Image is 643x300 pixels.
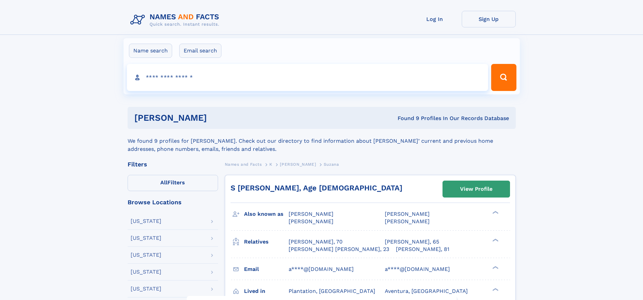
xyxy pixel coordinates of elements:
div: We found 9 profiles for [PERSON_NAME]. Check out our directory to find information about [PERSON_... [128,129,516,153]
h3: Relatives [244,236,289,248]
div: ❯ [491,238,499,242]
h3: Lived in [244,285,289,297]
a: View Profile [443,181,510,197]
img: Logo Names and Facts [128,11,225,29]
div: ❯ [491,210,499,215]
a: [PERSON_NAME], 81 [396,246,449,253]
span: Plantation, [GEOGRAPHIC_DATA] [289,288,375,294]
div: ❯ [491,287,499,292]
a: S [PERSON_NAME], Age [DEMOGRAPHIC_DATA] [231,184,402,192]
a: [PERSON_NAME], 65 [385,238,439,246]
div: [US_STATE] [131,235,161,241]
div: Browse Locations [128,199,218,205]
label: Name search [129,44,172,58]
div: [US_STATE] [131,269,161,275]
label: Filters [128,175,218,191]
div: Found 9 Profiles In Our Records Database [302,115,509,122]
a: [PERSON_NAME] [PERSON_NAME], 23 [289,246,389,253]
div: Filters [128,161,218,167]
span: All [160,179,167,186]
a: Log In [408,11,462,27]
span: [PERSON_NAME] [385,218,430,225]
div: [US_STATE] [131,252,161,258]
span: [PERSON_NAME] [289,211,333,217]
div: View Profile [460,181,492,197]
div: [US_STATE] [131,218,161,224]
span: K [269,162,272,167]
div: ❯ [491,265,499,270]
a: [PERSON_NAME], 70 [289,238,343,246]
span: Suzana [324,162,339,167]
h3: Email [244,263,289,275]
h3: Also known as [244,208,289,220]
input: search input [127,64,488,91]
a: [PERSON_NAME] [280,160,316,168]
span: [PERSON_NAME] [280,162,316,167]
div: [US_STATE] [131,286,161,292]
span: [PERSON_NAME] [385,211,430,217]
button: Search Button [491,64,516,91]
a: K [269,160,272,168]
span: Aventura, [GEOGRAPHIC_DATA] [385,288,468,294]
h1: [PERSON_NAME] [134,114,302,122]
a: Sign Up [462,11,516,27]
label: Email search [179,44,221,58]
a: Names and Facts [225,160,262,168]
span: [PERSON_NAME] [289,218,333,225]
